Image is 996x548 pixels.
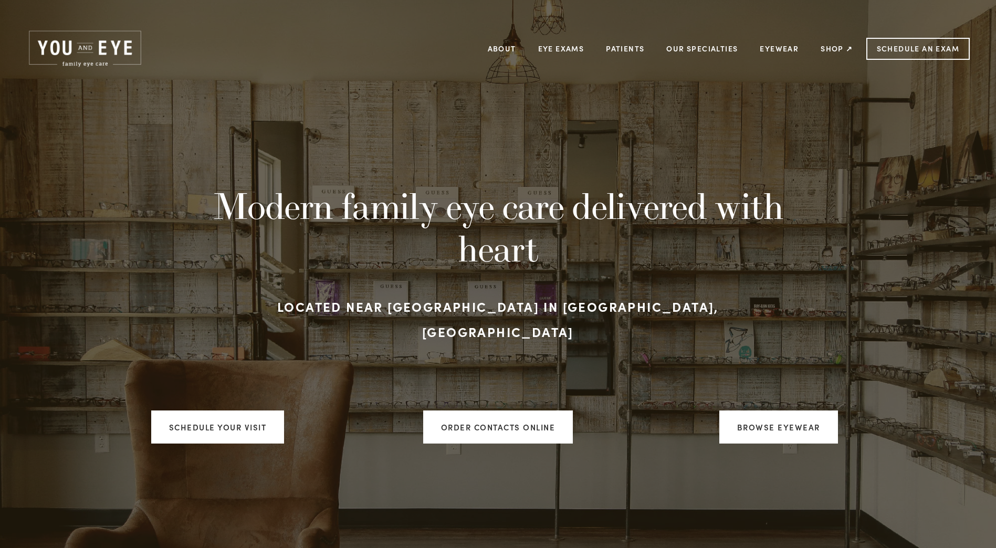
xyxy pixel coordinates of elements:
[866,38,970,60] a: Schedule an Exam
[211,185,785,269] h1: Modern family eye care delivered with heart
[423,410,573,444] a: ORDER CONTACTS ONLINE
[151,410,285,444] a: Schedule your visit
[538,40,584,57] a: Eye Exams
[821,40,853,57] a: Shop ↗
[606,40,644,57] a: Patients
[666,44,738,54] a: Our Specialties
[719,410,838,444] a: Browse Eyewear
[760,40,799,57] a: Eyewear
[488,40,516,57] a: About
[26,29,144,69] img: Rochester, MN | You and Eye | Family Eye Care
[277,298,723,340] strong: Located near [GEOGRAPHIC_DATA] in [GEOGRAPHIC_DATA], [GEOGRAPHIC_DATA]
